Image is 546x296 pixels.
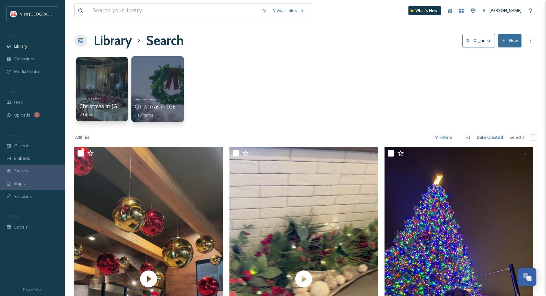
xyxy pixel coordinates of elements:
a: What's New [408,6,441,15]
span: [PERSON_NAME] [489,7,521,13]
div: Filters [431,131,456,144]
span: Christmas in [GEOGRAPHIC_DATA] [135,103,220,110]
span: Socials [14,224,28,230]
a: Leisure EventsChristmas in [GEOGRAPHIC_DATA]118 items [135,95,220,117]
div: 2 [34,112,40,117]
div: Date Created [474,131,506,144]
span: COLLECT [6,89,20,94]
span: Uploads [14,112,30,118]
span: Christmas at [GEOGRAPHIC_DATA] [79,103,163,110]
img: vsbm-stackedMISH_CMYKlogo2017.jpg [10,11,17,17]
span: Select all [509,134,527,140]
a: View all files [270,4,308,17]
a: Organise [462,34,498,47]
a: Library [94,31,132,50]
span: Leisure Events [135,97,157,101]
a: [PERSON_NAME] [479,4,525,17]
span: SnapLink [14,193,32,199]
button: Organise [462,34,495,47]
span: MEDIA [6,33,18,38]
span: UGC [14,99,23,106]
span: Library [14,43,27,49]
span: Maps [14,181,25,187]
span: Galleries [14,143,32,149]
a: Leisure EventsChristmas at [GEOGRAPHIC_DATA]74 items [79,95,163,117]
span: Stories [14,168,28,174]
span: Collections [14,56,36,62]
span: Privacy Policy [23,287,42,291]
span: 118 items [135,112,153,117]
button: Open Chat [518,268,536,286]
input: Search your library [89,4,258,18]
span: Embeds [14,155,30,161]
span: Leisure Events [79,97,101,101]
span: Media Centres [14,68,43,75]
span: Visit [GEOGRAPHIC_DATA] [20,11,70,17]
a: Privacy Policy [23,285,42,293]
span: 729 file s [74,134,89,140]
h1: Search [146,31,184,50]
span: 74 items [79,111,96,117]
button: New [498,34,521,47]
span: SOCIALS [6,214,19,219]
span: WIDGETS [6,133,21,138]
